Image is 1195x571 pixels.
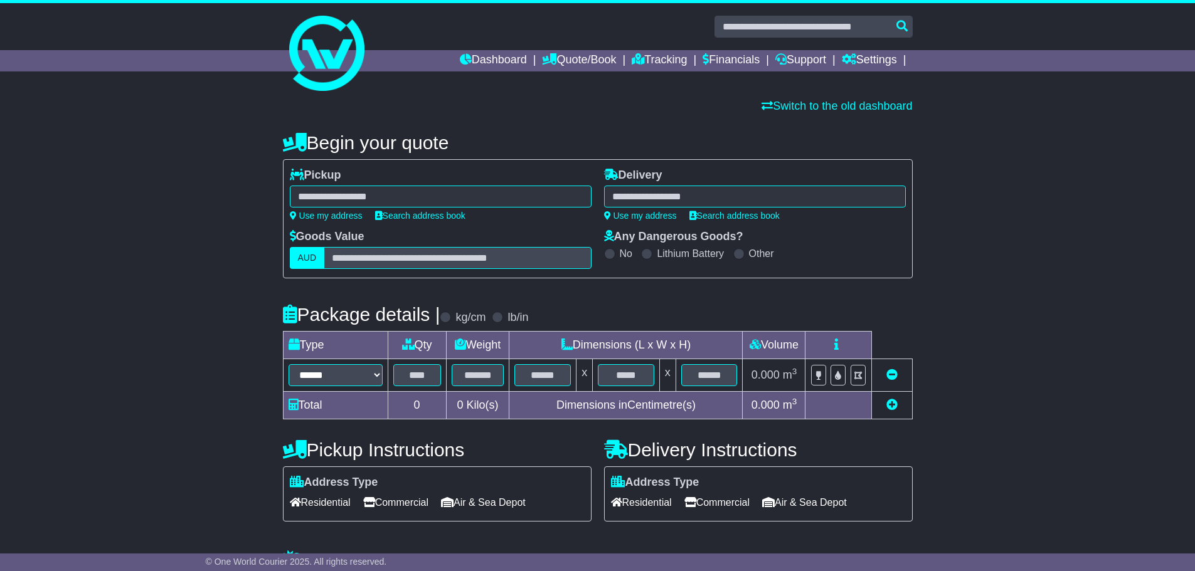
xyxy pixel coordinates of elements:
td: Dimensions in Centimetre(s) [509,392,743,419]
h4: Package details | [283,304,440,325]
label: Any Dangerous Goods? [604,230,743,244]
a: Remove this item [886,369,898,381]
label: Other [749,248,774,259]
span: Commercial [363,493,428,512]
td: Type [283,332,388,359]
td: x [576,359,593,392]
span: Air & Sea Depot [762,493,847,512]
label: Address Type [290,476,378,490]
span: Air & Sea Depot [441,493,526,512]
span: m [783,399,797,411]
h4: Warranty & Insurance [283,550,913,570]
a: Search address book [375,211,465,221]
h4: Begin your quote [283,132,913,153]
span: m [783,369,797,381]
h4: Pickup Instructions [283,439,592,460]
span: 0 [457,399,463,411]
a: Use my address [290,211,363,221]
a: Dashboard [460,50,527,71]
label: No [620,248,632,259]
label: lb/in [507,311,528,325]
td: 0 [388,392,446,419]
span: © One World Courier 2025. All rights reserved. [206,557,387,567]
label: Lithium Battery [657,248,724,259]
sup: 3 [792,397,797,406]
td: Dimensions (L x W x H) [509,332,743,359]
span: Residential [290,493,351,512]
sup: 3 [792,367,797,376]
td: x [659,359,676,392]
td: Kilo(s) [446,392,509,419]
label: kg/cm [455,311,486,325]
td: Weight [446,332,509,359]
td: Volume [743,332,805,359]
label: Delivery [604,169,662,182]
a: Support [775,50,826,71]
label: Goods Value [290,230,364,244]
label: AUD [290,247,325,269]
a: Tracking [632,50,687,71]
td: Total [283,392,388,419]
h4: Delivery Instructions [604,439,913,460]
span: 0.000 [752,399,780,411]
a: Financials [703,50,760,71]
span: Residential [611,493,672,512]
label: Pickup [290,169,341,182]
a: Quote/Book [542,50,616,71]
a: Switch to the old dashboard [762,100,912,112]
a: Use my address [604,211,677,221]
td: Qty [388,332,446,359]
span: 0.000 [752,369,780,381]
a: Search address book [689,211,780,221]
a: Add new item [886,399,898,411]
label: Address Type [611,476,699,490]
a: Settings [842,50,897,71]
span: Commercial [684,493,750,512]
